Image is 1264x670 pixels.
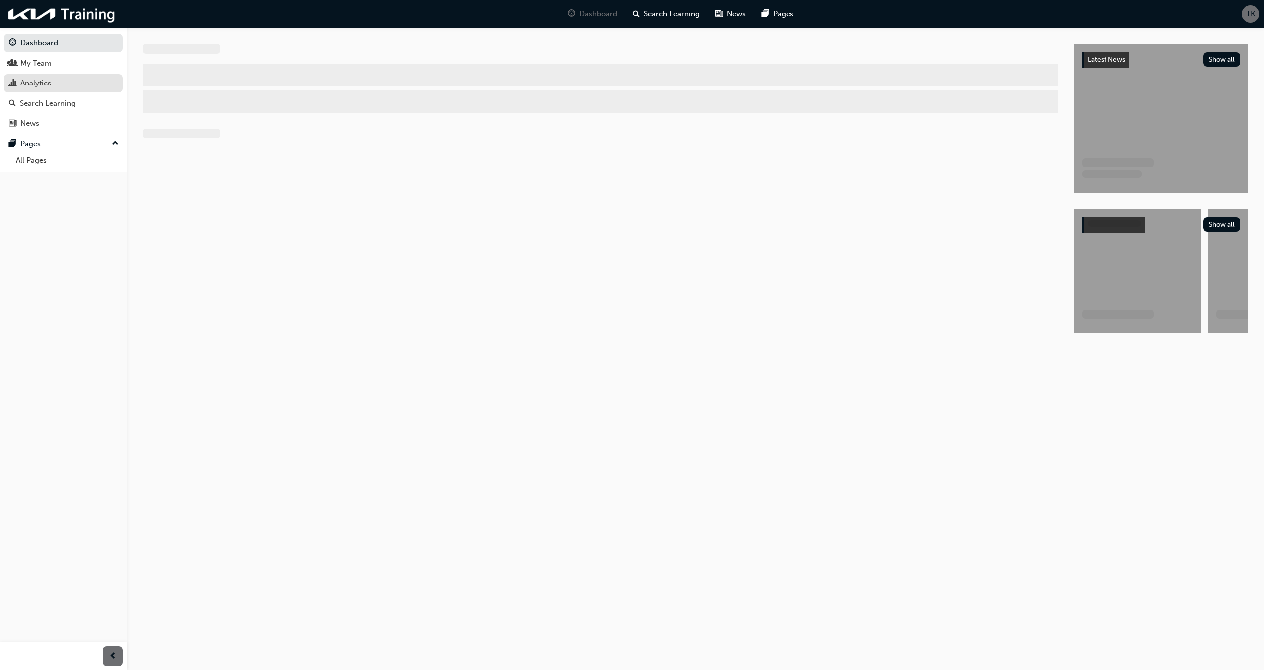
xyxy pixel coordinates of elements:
span: News [727,8,746,20]
a: Search Learning [4,94,123,113]
span: prev-icon [109,650,117,663]
div: My Team [20,58,52,69]
a: Latest NewsShow all [1082,52,1240,68]
span: pages-icon [9,140,16,149]
div: Search Learning [20,98,76,109]
button: Show all [1203,217,1241,232]
div: Analytics [20,78,51,89]
a: My Team [4,54,123,73]
span: people-icon [9,59,16,68]
a: Analytics [4,74,123,92]
span: news-icon [715,8,723,20]
span: guage-icon [568,8,575,20]
span: pages-icon [762,8,769,20]
a: All Pages [12,153,123,168]
button: DashboardMy TeamAnalyticsSearch LearningNews [4,32,123,135]
a: search-iconSearch Learning [625,4,708,24]
span: news-icon [9,119,16,128]
a: News [4,114,123,133]
span: Dashboard [579,8,617,20]
a: Show all [1082,217,1240,233]
a: news-iconNews [708,4,754,24]
span: Latest News [1088,55,1125,64]
button: TK [1242,5,1259,23]
button: Show all [1203,52,1241,67]
div: News [20,118,39,129]
a: guage-iconDashboard [560,4,625,24]
span: TK [1246,8,1255,20]
a: pages-iconPages [754,4,801,24]
div: Pages [20,138,41,150]
span: chart-icon [9,79,16,88]
button: Pages [4,135,123,153]
span: search-icon [633,8,640,20]
span: guage-icon [9,39,16,48]
a: Dashboard [4,34,123,52]
span: Search Learning [644,8,700,20]
span: up-icon [112,137,119,150]
span: search-icon [9,99,16,108]
img: kia-training [5,4,119,24]
span: Pages [773,8,793,20]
